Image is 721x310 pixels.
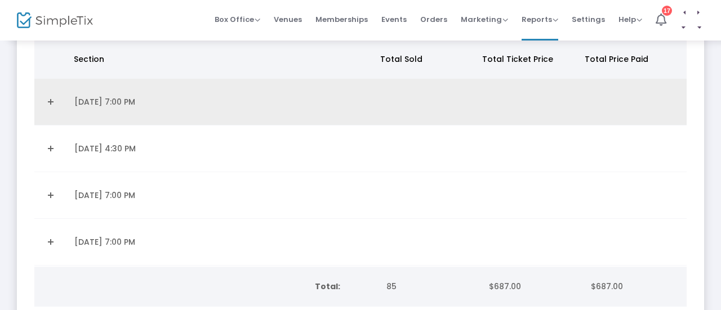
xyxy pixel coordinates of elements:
a: Expand Details [41,93,61,111]
td: [DATE] 4:30 PM [68,125,377,172]
span: Memberships [315,5,368,34]
a: Expand Details [41,233,61,251]
span: Venues [274,5,302,34]
div: Data table [34,267,687,307]
td: [DATE] 7:00 PM [68,219,377,266]
td: [DATE] 7:00 PM [68,79,377,125]
span: Orders [420,5,447,34]
span: Marketing [461,14,508,25]
div: 17 [662,6,672,16]
span: $687.00 [591,281,623,292]
span: Events [381,5,407,34]
span: Box Office [215,14,260,25]
a: Expand Details [41,140,61,158]
span: Total Price Paid [585,53,648,65]
span: Help [618,14,642,25]
div: Data table [34,39,687,266]
th: Total Sold [373,39,475,79]
span: 85 [386,281,397,292]
b: Total: [315,281,340,292]
th: Section [67,39,373,79]
span: Settings [572,5,605,34]
span: $687.00 [489,281,521,292]
td: [DATE] 7:00 PM [68,172,377,219]
a: Expand Details [41,186,61,204]
span: Total Ticket Price [482,53,553,65]
span: Reports [522,14,558,25]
